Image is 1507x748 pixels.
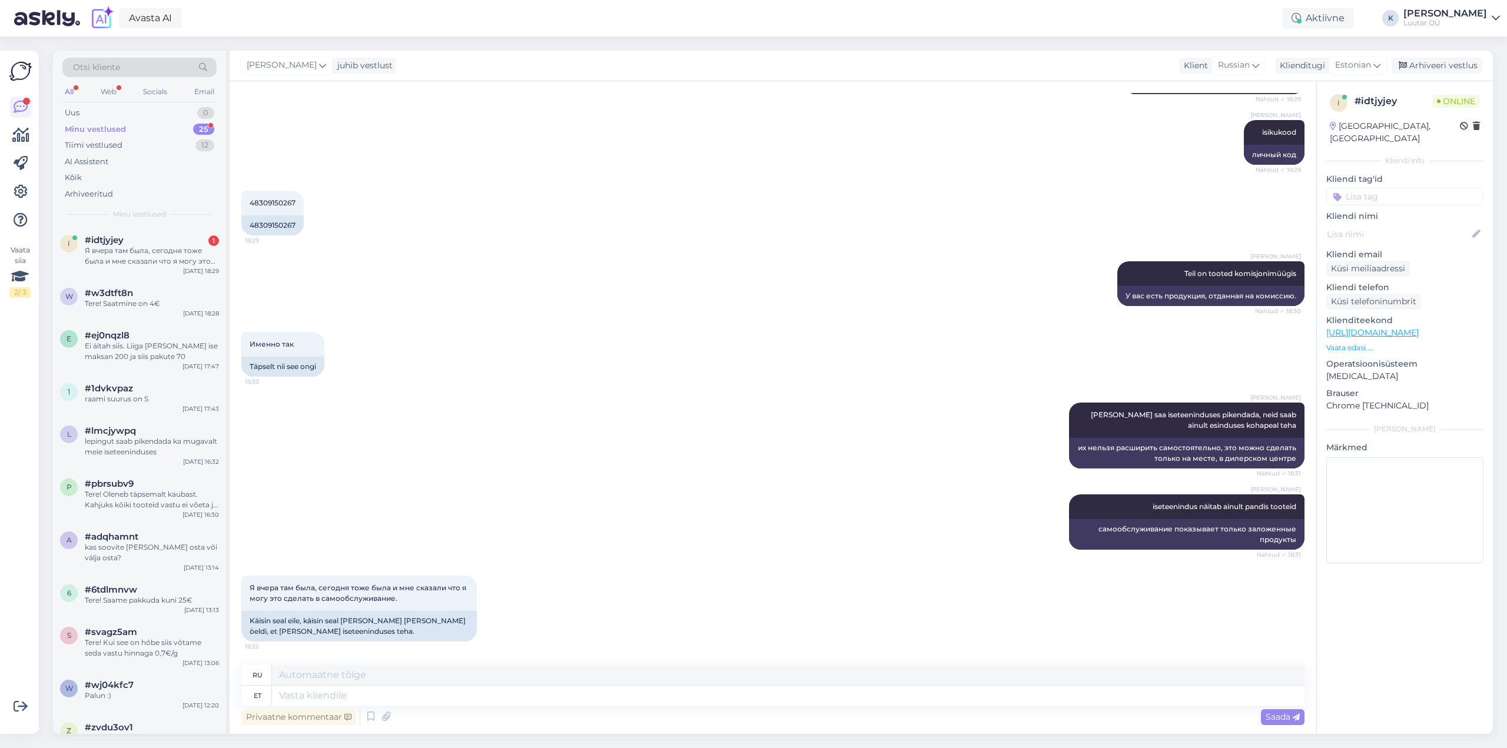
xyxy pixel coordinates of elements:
[241,215,304,235] div: 48309150267
[85,478,134,489] span: #pbrsubv9
[1244,145,1304,165] div: личный код
[119,8,182,28] a: Avasta AI
[67,483,72,491] span: p
[208,235,219,246] div: 1
[1256,165,1301,174] span: Nähtud ✓ 18:29
[1326,248,1483,261] p: Kliendi email
[1326,314,1483,327] p: Klienditeekond
[85,690,219,701] div: Palun :)
[250,198,296,207] span: 48309150267
[89,6,114,31] img: explore-ai
[1382,10,1399,26] div: K
[1255,307,1301,315] span: Nähtud ✓ 18:30
[1117,286,1304,306] div: У вас есть продукция, отданная на комиссию.
[184,606,219,614] div: [DATE] 13:13
[67,430,71,438] span: l
[1326,188,1483,205] input: Lisa tag
[85,425,136,436] span: #lmcjywpq
[1257,469,1301,478] span: Nähtud ✓ 18:31
[85,436,219,457] div: lepingut saab pikendada ka mugavalt meie iseteeninduses
[68,239,70,248] span: i
[250,583,468,603] span: Я вчера там была, сегодня тоже была и мне сказали что я могу это сделать в самообслуживание.
[1326,343,1483,353] p: Vaata edasi ...
[67,726,71,735] span: z
[1326,358,1483,370] p: Operatsioonisüsteem
[85,542,219,563] div: kas soovite [PERSON_NAME] osta või välja osta?
[85,298,219,309] div: Tere! Saatmine on 4€
[1257,550,1301,559] span: Nähtud ✓ 18:31
[85,733,219,743] div: Tere! Jah kell töötab.
[65,172,82,184] div: Kõik
[85,288,133,298] span: #w3dtft8n
[9,60,32,82] img: Askly Logo
[1326,424,1483,434] div: [PERSON_NAME]
[182,362,219,371] div: [DATE] 17:47
[85,245,219,267] div: Я вчера там была, сегодня тоже была и мне сказали что я могу это сделать в самообслуживание.
[1218,59,1250,72] span: Russian
[9,245,31,298] div: Vaata siia
[182,701,219,710] div: [DATE] 12:20
[1326,441,1483,454] p: Märkmed
[241,709,356,725] div: Privaatne kommentaar
[184,563,219,572] div: [DATE] 13:14
[245,236,289,245] span: 18:29
[67,631,71,640] span: s
[1432,95,1480,108] span: Online
[1326,294,1421,310] div: Küsi telefoninumbrit
[85,394,219,404] div: raami suurus on S
[85,531,138,542] span: #adqhamnt
[183,457,219,466] div: [DATE] 16:32
[67,536,72,544] span: a
[65,139,122,151] div: Tiimi vestlused
[85,627,137,637] span: #svagz5am
[183,267,219,275] div: [DATE] 18:29
[1266,712,1300,722] span: Saada
[85,330,130,341] span: #ej0nqzl8
[1282,8,1354,29] div: Aktiivne
[1335,59,1371,72] span: Estonian
[193,124,214,135] div: 25
[1403,18,1487,28] div: Luutar OÜ
[195,139,214,151] div: 12
[245,642,289,651] span: 18:32
[85,383,133,394] span: #1dvkvpaz
[1153,502,1296,511] span: iseteenindus näitab ainult pandis tooteid
[65,124,126,135] div: Minu vestlused
[1091,410,1298,430] span: [PERSON_NAME] saa iseteeninduses pikendada, neid saab ainult esinduses kohapeal teha
[182,510,219,519] div: [DATE] 16:30
[1250,485,1301,494] span: [PERSON_NAME]
[85,680,134,690] span: #wj04kfc7
[183,309,219,318] div: [DATE] 18:28
[250,340,294,348] span: Именно так
[67,334,71,343] span: e
[1330,120,1460,145] div: [GEOGRAPHIC_DATA], [GEOGRAPHIC_DATA]
[1326,400,1483,412] p: Chrome [TECHNICAL_ID]
[333,59,393,72] div: juhib vestlust
[241,357,324,377] div: Täpselt nii see ongi
[1403,9,1487,18] div: [PERSON_NAME]
[241,611,477,641] div: Käisin seal eile, käisin seal [PERSON_NAME] [PERSON_NAME] öeldi, et [PERSON_NAME] iseteeninduses ...
[1262,128,1296,137] span: isikukood
[1275,59,1325,72] div: Klienditugi
[65,107,79,119] div: Uus
[1256,95,1301,104] span: Nähtud ✓ 18:29
[254,686,261,706] div: et
[68,387,70,396] span: 1
[1326,155,1483,166] div: Kliendi info
[1403,9,1500,28] a: [PERSON_NAME]Luutar OÜ
[85,235,124,245] span: #idtjyjey
[65,684,73,693] span: w
[1355,94,1432,108] div: # idtjyjey
[85,595,219,606] div: Tere! Saame pakkuda kuni 25€
[9,287,31,298] div: 2 / 3
[245,377,289,386] span: 18:30
[85,722,133,733] span: #zvdu3ov1
[1069,519,1304,550] div: самообслуживание показывает только заложенные продукты
[1392,58,1482,74] div: Arhiveeri vestlus
[197,107,214,119] div: 0
[67,589,71,597] span: 6
[1184,269,1296,278] span: Teil on tooted komisjonimüügis
[1250,393,1301,402] span: [PERSON_NAME]
[1179,59,1208,72] div: Klient
[73,61,120,74] span: Otsi kliente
